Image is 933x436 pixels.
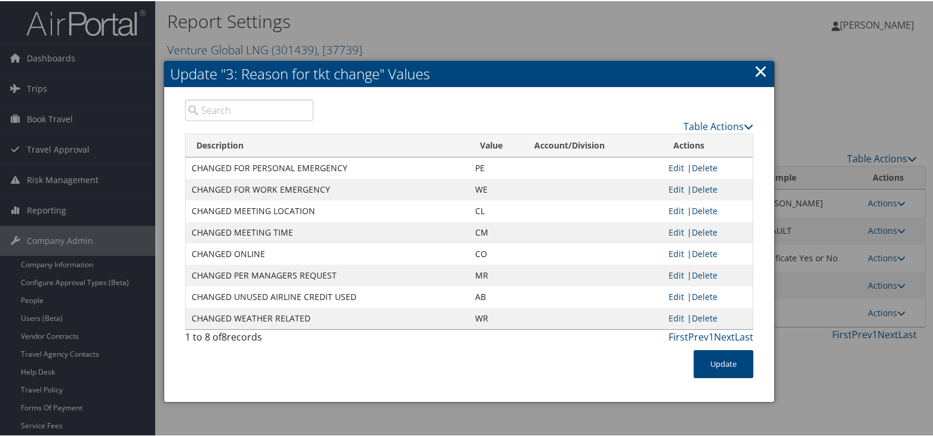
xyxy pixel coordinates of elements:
[669,290,684,301] a: Edit
[186,199,469,221] td: CHANGED MEETING LOCATION
[469,156,524,178] td: PE
[663,178,752,199] td: |
[469,133,524,156] th: Value: activate to sort column ascending
[669,329,688,342] a: First
[683,119,753,132] a: Table Actions
[185,98,314,120] input: Search
[164,60,774,86] h2: Update "3: Reason for tkt change" Values
[186,156,469,178] td: CHANGED FOR PERSONAL EMERGENCY
[469,221,524,242] td: CM
[663,221,752,242] td: |
[692,161,718,172] a: Delete
[714,329,735,342] a: Next
[186,307,469,328] td: CHANGED WEATHER RELATED
[692,311,718,323] a: Delete
[754,58,768,82] a: ×
[469,264,524,285] td: MR
[669,204,684,215] a: Edit
[688,329,709,342] a: Prev
[669,161,684,172] a: Edit
[469,307,524,328] td: WR
[469,199,524,221] td: CL
[735,329,753,342] a: Last
[663,285,752,307] td: |
[669,225,684,237] a: Edit
[469,242,524,264] td: CO
[663,156,752,178] td: |
[663,264,752,285] td: |
[186,178,469,199] td: CHANGED FOR WORK EMERGENCY
[669,183,684,194] a: Edit
[186,264,469,285] td: CHANGED PER MANAGERS REQUEST
[186,285,469,307] td: CHANGED UNUSED AIRLINE CREDIT USED
[185,329,314,349] div: 1 to 8 of records
[692,247,718,258] a: Delete
[469,285,524,307] td: AB
[669,311,684,323] a: Edit
[186,133,469,156] th: Description: activate to sort column descending
[669,247,684,258] a: Edit
[186,221,469,242] td: CHANGED MEETING TIME
[469,178,524,199] td: WE
[663,133,752,156] th: Actions
[709,329,714,342] a: 1
[663,242,752,264] td: |
[669,268,684,280] a: Edit
[694,349,753,377] button: Update
[692,290,718,301] a: Delete
[524,133,663,156] th: Account/Division: activate to sort column ascending
[692,204,718,215] a: Delete
[221,329,227,342] span: 8
[692,225,718,237] a: Delete
[663,307,752,328] td: |
[663,199,752,221] td: |
[692,183,718,194] a: Delete
[692,268,718,280] a: Delete
[186,242,469,264] td: CHANGED ONLINE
